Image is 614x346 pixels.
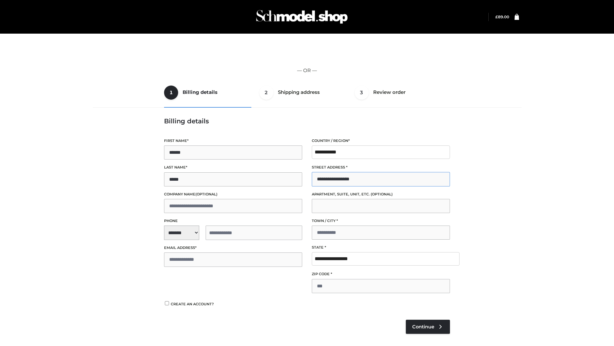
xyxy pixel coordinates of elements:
p: — OR — [95,66,519,75]
span: £ [495,14,498,19]
label: ZIP Code [312,271,450,277]
img: Schmodel Admin 964 [254,4,350,29]
span: Create an account? [171,302,214,306]
a: £89.00 [495,14,509,19]
span: (optional) [371,192,393,196]
iframe: Secure express checkout frame [94,42,520,60]
label: Apartment, suite, unit, etc. [312,191,450,197]
label: Phone [164,218,302,224]
label: Town / City [312,218,450,224]
a: Continue [406,320,450,334]
input: Create an account? [164,301,170,305]
label: Email address [164,245,302,251]
label: State [312,244,450,251]
label: Country / Region [312,138,450,144]
label: Company name [164,191,302,197]
span: (optional) [195,192,217,196]
label: Street address [312,164,450,170]
bdi: 89.00 [495,14,509,19]
label: Last name [164,164,302,170]
h3: Billing details [164,117,450,125]
span: Continue [412,324,434,330]
label: First name [164,138,302,144]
